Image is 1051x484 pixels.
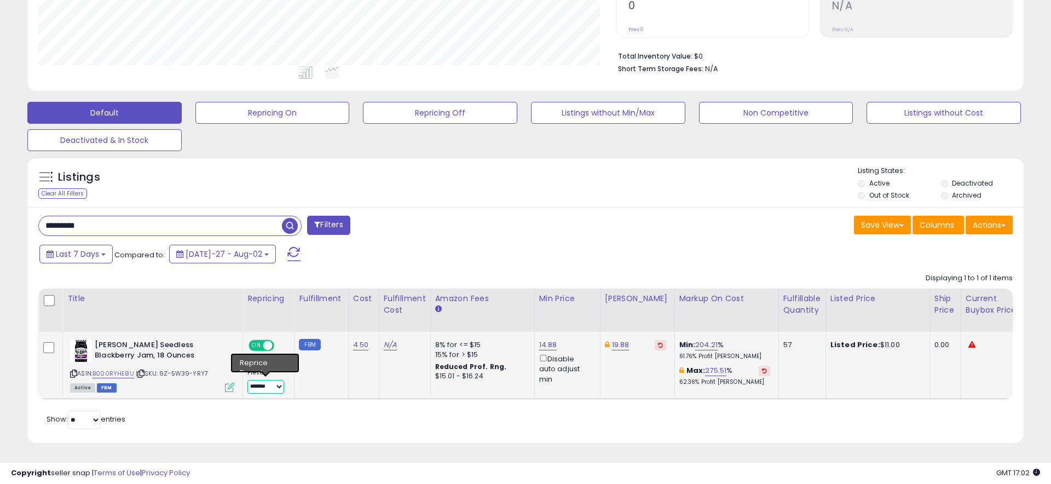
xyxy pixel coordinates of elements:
label: Archived [952,191,981,200]
div: Min Price [539,293,596,304]
span: [DATE]-27 - Aug-02 [186,249,262,260]
div: Amazon AI [247,357,286,367]
button: Non Competitive [699,102,853,124]
a: N/A [384,339,397,350]
div: 15% for > $15 [435,350,526,360]
div: $15.01 - $16.24 [435,372,526,381]
h5: Listings [58,170,100,185]
i: Revert to store-level Dynamic Max Price [658,342,663,348]
span: Columns [920,220,954,231]
div: Fulfillment [299,293,343,304]
a: 14.88 [539,339,557,350]
span: Compared to: [114,250,165,260]
div: 0.00 [934,340,952,350]
i: Revert to store-level Max Markup [762,368,767,373]
b: Total Inventory Value: [618,51,692,61]
span: 2025-08-14 17:02 GMT [996,468,1040,478]
div: Disable auto adjust min [539,353,592,384]
div: $11.00 [830,340,921,350]
img: 51ZgHpLKVQL._SL40_.jpg [70,340,92,362]
li: $0 [618,49,1004,62]
div: Cost [353,293,374,304]
a: Terms of Use [94,468,140,478]
button: Repricing On [195,102,350,124]
a: 275.51 [705,365,726,376]
button: Deactivated & In Stock [27,129,182,151]
span: Show: entries [47,414,125,424]
button: Last 7 Days [39,245,113,263]
button: Listings without Cost [867,102,1021,124]
div: 57 [783,340,817,350]
strong: Copyright [11,468,51,478]
i: This overrides the store level max markup for this listing [679,367,684,374]
div: % [679,340,770,360]
span: ON [250,341,263,350]
div: Fulfillable Quantity [783,293,821,316]
a: 204.21 [695,339,718,350]
p: 61.76% Profit [PERSON_NAME] [679,353,770,360]
p: Listing States: [858,166,1023,176]
div: Displaying 1 to 1 of 1 items [926,273,1013,284]
label: Deactivated [952,178,993,188]
button: Listings without Min/Max [531,102,685,124]
label: Out of Stock [869,191,909,200]
button: Filters [307,216,350,235]
b: Short Term Storage Fees: [618,64,703,73]
div: Fulfillment Cost [384,293,426,316]
a: 19.88 [612,339,630,350]
div: Listed Price [830,293,925,304]
small: Prev: 0 [628,26,644,33]
div: Repricing [247,293,290,304]
div: seller snap | | [11,468,190,479]
label: Active [869,178,890,188]
button: Default [27,102,182,124]
small: Amazon Fees. [435,304,442,314]
b: Reduced Prof. Rng. [435,362,507,371]
button: Columns [913,216,964,234]
div: [PERSON_NAME] [605,293,670,304]
a: 4.50 [353,339,369,350]
div: Clear All Filters [38,188,87,199]
a: B000RYHE8U [93,369,134,378]
span: | SKU: 9Z-5W39-YRY7 [136,369,208,378]
div: Markup on Cost [679,293,774,304]
b: Min: [679,339,696,350]
span: N/A [705,64,718,74]
button: Repricing Off [363,102,517,124]
div: 8% for <= $15 [435,340,526,350]
span: All listings currently available for purchase on Amazon [70,383,95,393]
button: [DATE]-27 - Aug-02 [169,245,276,263]
div: % [679,366,770,386]
small: Prev: N/A [832,26,853,33]
small: FBM [299,339,320,350]
div: ASIN: [70,340,234,391]
i: This overrides the store level Dynamic Max Price for this listing [605,341,609,348]
p: 62.36% Profit [PERSON_NAME] [679,378,770,386]
button: Actions [966,216,1013,234]
b: [PERSON_NAME] Seedless Blackberry Jam, 18 Ounces [95,340,228,363]
div: Amazon Fees [435,293,530,304]
div: Current Buybox Price [966,293,1022,316]
b: Listed Price: [830,339,880,350]
span: FBM [97,383,117,393]
span: Last 7 Days [56,249,99,260]
button: Save View [854,216,911,234]
th: The percentage added to the cost of goods (COGS) that forms the calculator for Min & Max prices. [674,289,778,332]
b: Max: [686,365,706,376]
a: Privacy Policy [142,468,190,478]
div: Ship Price [934,293,956,316]
span: OFF [273,341,290,350]
div: Preset: [247,369,286,394]
div: Title [67,293,238,304]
